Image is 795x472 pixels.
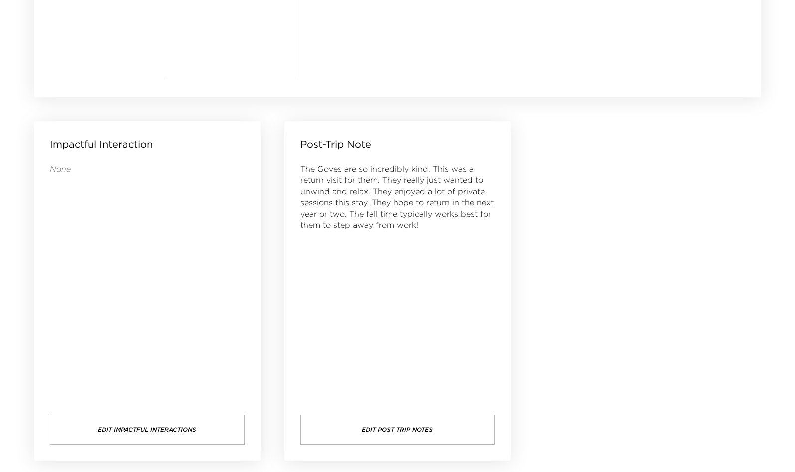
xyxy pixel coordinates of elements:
button: Edit Impactful Interactions [50,415,245,445]
p: Post-Trip Note [300,137,371,151]
p: Impactful Interaction [50,137,153,151]
button: Edit Post Trip Notes [300,415,495,445]
p: None [50,163,245,174]
span: The Goves are so incredibly kind. This was a return visit for them. They really just wanted to un... [300,164,494,230]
